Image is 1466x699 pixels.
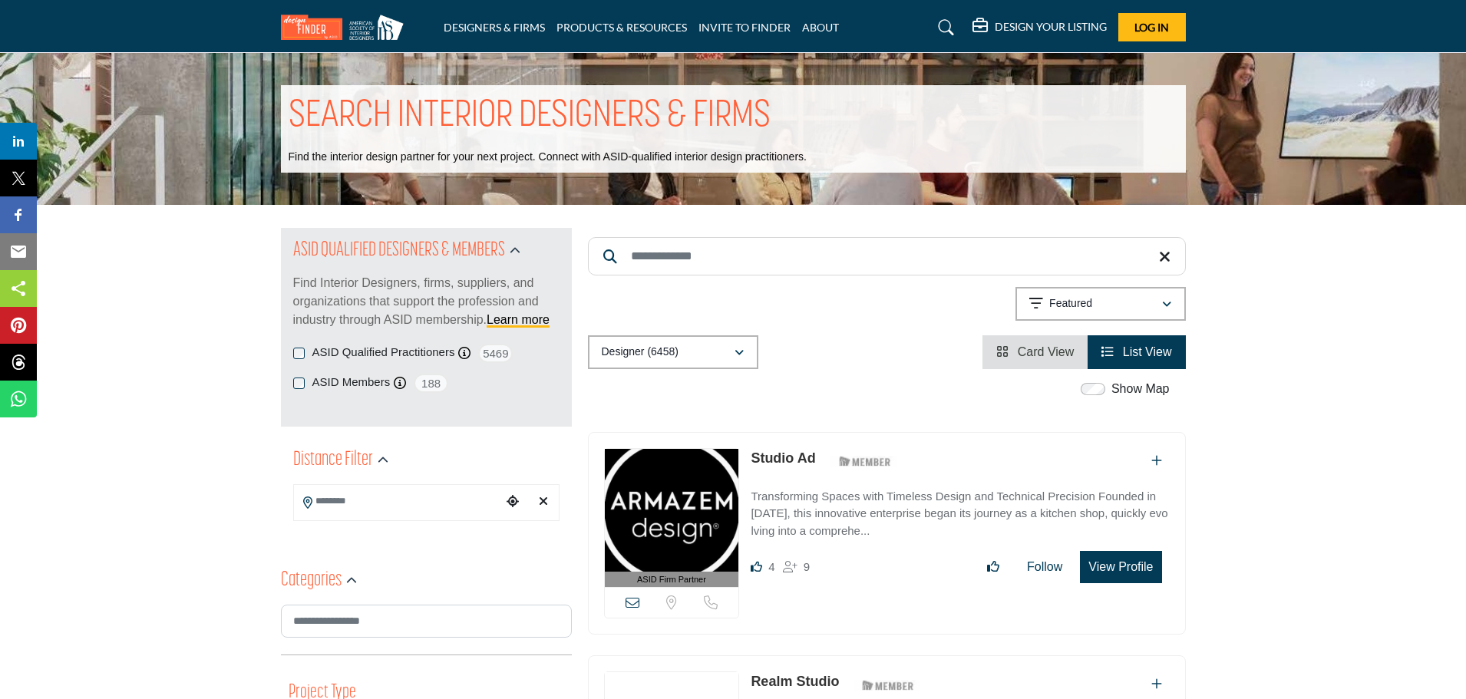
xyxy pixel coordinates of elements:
a: Realm Studio [751,674,839,689]
span: 9 [804,560,810,573]
span: Log In [1134,21,1169,34]
p: Transforming Spaces with Timeless Design and Technical Precision Founded in [DATE], this innovati... [751,488,1169,540]
input: ASID Members checkbox [293,378,305,389]
i: Likes [751,561,762,572]
h1: SEARCH INTERIOR DESIGNERS & FIRMS [289,93,771,140]
a: Transforming Spaces with Timeless Design and Technical Precision Founded in [DATE], this innovati... [751,479,1169,540]
p: Featured [1049,296,1092,312]
h2: Distance Filter [293,447,373,474]
a: ASID Firm Partner [605,449,739,588]
span: 4 [768,560,774,573]
p: Realm Studio [751,671,839,692]
a: Learn more [487,313,550,326]
p: Find Interior Designers, firms, suppliers, and organizations that support the profession and indu... [293,274,560,329]
a: PRODUCTS & RESOURCES [556,21,687,34]
p: Studio Ad [751,448,815,469]
a: ABOUT [802,21,839,34]
button: Follow [1017,552,1072,582]
span: 188 [414,374,448,393]
p: Find the interior design partner for your next project. Connect with ASID-qualified interior desi... [289,150,807,165]
button: View Profile [1080,551,1161,583]
h2: ASID QUALIFIED DESIGNERS & MEMBERS [293,237,505,265]
input: Search Location [294,486,501,516]
input: Search Keyword [588,237,1186,275]
div: Followers [783,558,810,576]
img: ASID Members Badge Icon [830,452,900,471]
a: DESIGNERS & FIRMS [444,21,545,34]
a: Add To List [1151,678,1162,691]
a: Add To List [1151,454,1162,467]
img: ASID Members Badge Icon [854,675,923,694]
a: View Card [996,345,1074,358]
li: List View [1088,335,1185,369]
label: ASID Members [312,374,391,391]
div: Choose your current location [501,486,524,519]
h5: DESIGN YOUR LISTING [995,20,1107,34]
input: ASID Qualified Practitioners checkbox [293,348,305,359]
button: Featured [1015,287,1186,321]
a: INVITE TO FINDER [698,21,791,34]
img: Site Logo [281,15,411,40]
label: Show Map [1111,380,1170,398]
span: Card View [1018,345,1075,358]
a: Studio Ad [751,450,815,466]
img: Studio Ad [605,449,739,572]
input: Search Category [281,605,572,638]
li: Card View [982,335,1088,369]
label: ASID Qualified Practitioners [312,344,455,361]
button: Log In [1118,13,1186,41]
span: 5469 [478,344,513,363]
h2: Categories [281,567,342,595]
button: Like listing [977,552,1009,582]
span: ASID Firm Partner [637,573,706,586]
span: List View [1123,345,1172,358]
p: Designer (6458) [602,345,679,360]
a: Search [923,15,964,40]
div: Clear search location [532,486,555,519]
div: DESIGN YOUR LISTING [972,18,1107,37]
a: View List [1101,345,1171,358]
button: Designer (6458) [588,335,758,369]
